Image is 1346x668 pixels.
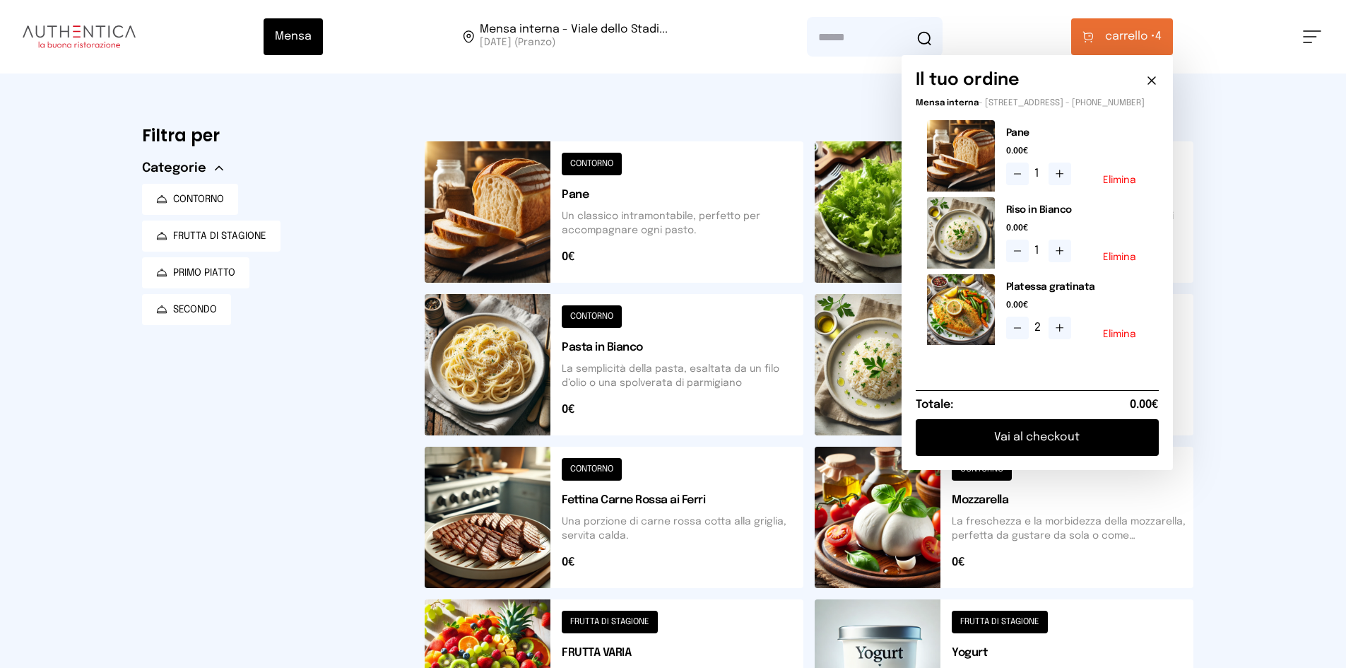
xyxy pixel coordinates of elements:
[173,229,266,243] span: FRUTTA DI STAGIONE
[142,124,402,147] h6: Filtra per
[927,274,995,346] img: media
[264,18,323,55] button: Mensa
[1103,175,1136,185] button: Elimina
[1034,242,1043,259] span: 1
[916,98,1159,109] p: - [STREET_ADDRESS] - [PHONE_NUMBER]
[1006,300,1147,311] span: 0.00€
[1006,223,1147,234] span: 0.00€
[1034,320,1043,336] span: 2
[927,197,995,269] img: media
[927,120,995,192] img: media
[480,24,668,49] span: Viale dello Stadio, 77, 05100 Terni TR, Italia
[173,192,224,206] span: CONTORNO
[1071,18,1173,55] button: carrello •4
[173,303,217,317] span: SECONDO
[1105,28,1155,45] span: carrello •
[142,257,249,288] button: PRIMO PIATTO
[916,69,1020,92] h6: Il tuo ordine
[1103,252,1136,262] button: Elimina
[1034,165,1043,182] span: 1
[142,158,206,178] span: Categorie
[173,266,235,280] span: PRIMO PIATTO
[23,25,136,48] img: logo.8f33a47.png
[1105,28,1162,45] span: 4
[480,35,668,49] span: [DATE] (Pranzo)
[1006,126,1147,140] h2: Pane
[916,419,1159,456] button: Vai al checkout
[1006,146,1147,157] span: 0.00€
[916,397,953,414] h6: Totale:
[142,221,281,252] button: FRUTTA DI STAGIONE
[1006,280,1147,294] h2: Platessa gratinata
[1006,203,1147,217] h2: Riso in Bianco
[1103,329,1136,339] button: Elimina
[142,158,223,178] button: Categorie
[916,99,979,107] span: Mensa interna
[1130,397,1159,414] span: 0.00€
[142,184,238,215] button: CONTORNO
[142,294,231,325] button: SECONDO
